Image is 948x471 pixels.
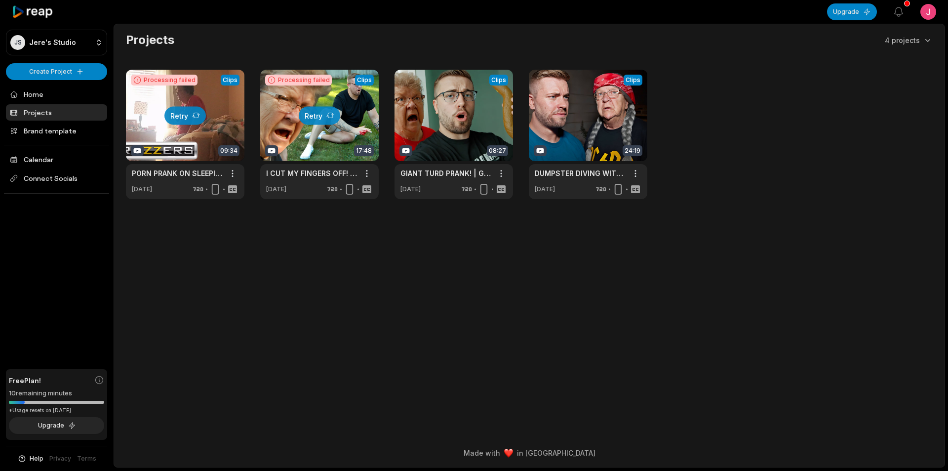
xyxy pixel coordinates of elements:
[10,35,25,50] div: JS
[6,123,107,139] a: Brand template
[6,63,107,80] button: Create Project
[299,106,340,125] button: Retry
[6,104,107,121] a: Projects
[6,86,107,102] a: Home
[30,454,43,463] span: Help
[17,454,43,463] button: Help
[49,454,71,463] a: Privacy
[9,375,41,385] span: Free Plan!
[6,151,107,168] a: Calendar
[9,417,104,434] button: Upgrade
[9,388,104,398] div: 10 remaining minutes
[827,3,877,20] button: Upgrade
[885,35,933,45] button: 4 projects
[504,449,513,458] img: heart emoji
[77,454,96,463] a: Terms
[126,32,174,48] h2: Projects
[123,448,936,458] div: Made with in [GEOGRAPHIC_DATA]
[400,168,491,178] a: GIANT TURD PRANK! | GRANDMA’S BOY
[132,168,223,178] div: PORN PRANK ON SLEEPING GRANDMA!
[6,170,107,187] span: Connect Socials
[164,106,206,125] button: Retry
[9,407,104,414] div: *Usage resets on [DATE]
[535,168,626,178] a: DUMPSTER DIVING WITH GRANDMA! | GRANDMA’S BOY
[29,38,76,47] p: Jere's Studio
[266,168,357,178] div: I CUT MY FINGERS OFF! | GRANDMA’S BOY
